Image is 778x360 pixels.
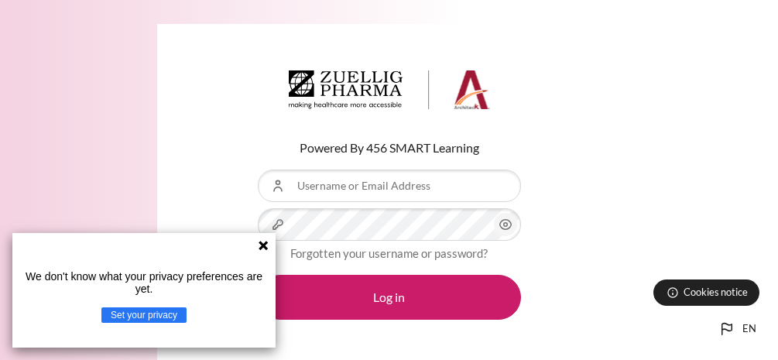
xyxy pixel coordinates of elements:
button: Cookies notice [653,279,759,306]
span: Cookies notice [684,285,748,300]
p: Powered By 456 SMART Learning [258,139,521,157]
button: Log in [258,275,521,320]
a: Architeck [289,70,490,115]
button: Set your privacy [101,307,187,323]
button: Languages [711,314,763,345]
img: Architeck [289,70,490,109]
span: en [742,321,756,337]
a: Forgotten your username or password? [290,246,488,260]
input: Username or Email Address [258,170,521,202]
p: We don't know what your privacy preferences are yet. [19,270,269,295]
